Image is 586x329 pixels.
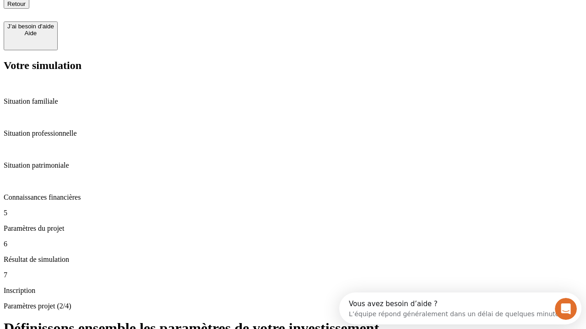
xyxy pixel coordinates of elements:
[7,0,26,7] span: Retour
[339,292,581,324] iframe: Intercom live chat discovery launcher
[4,193,582,202] p: Connaissances financières
[4,161,582,170] p: Situation patrimoniale
[555,298,577,320] iframe: Intercom live chat
[10,15,225,25] div: L’équipe répond généralement dans un délai de quelques minutes.
[7,23,54,30] div: J’ai besoin d'aide
[7,30,54,37] div: Aide
[10,8,225,15] div: Vous avez besoin d’aide ?
[4,224,582,233] p: Paramètres du projet
[4,97,582,106] p: Situation familiale
[4,21,58,50] button: J’ai besoin d'aideAide
[4,287,582,295] p: Inscription
[4,302,582,310] p: Paramètres projet (2/4)
[4,129,582,138] p: Situation professionnelle
[4,59,582,72] h2: Votre simulation
[4,4,252,29] div: Ouvrir le Messenger Intercom
[4,255,582,264] p: Résultat de simulation
[4,209,582,217] p: 5
[4,271,582,279] p: 7
[4,240,582,248] p: 6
